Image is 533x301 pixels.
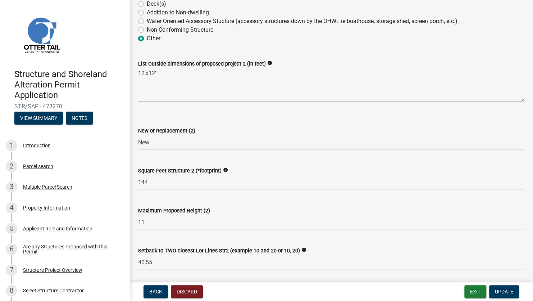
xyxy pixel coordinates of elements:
label: Square Feet Structure 2 (*footprint) [138,169,222,174]
button: Back [143,285,168,298]
label: Other [147,34,160,43]
div: 7 [6,264,17,276]
label: Non-Conforming Structure [147,26,213,34]
div: Property Information [23,205,70,210]
label: Water Oriented Accessory Stucture (accessory structures down by the OHWL ie boathouse, storage sh... [147,17,457,26]
div: Multiple Parcel Search [23,184,72,189]
div: Select Structure Contractor [23,288,84,293]
div: 4 [6,202,17,214]
div: Are any Structures Proposed with this Permit [23,244,118,254]
div: Applicant Role and Information [23,226,92,231]
button: Update [489,285,519,298]
i: info [223,167,228,172]
label: Addition to Non-dwelling [147,8,209,17]
button: Notes [66,112,93,125]
wm-modal-confirm: Summary [14,116,63,122]
button: View Summary [14,112,63,125]
span: Update [495,289,513,295]
button: Exit [464,285,486,298]
label: Setback to TWO closest Lot Lines Str2 (example 10 and 20 or 10, 20) [138,248,300,253]
wm-modal-confirm: Notes [66,116,93,122]
img: Otter Tail County, Minnesota [14,8,68,62]
div: Parcel search [23,164,53,169]
i: info [301,247,306,252]
div: 3 [6,181,17,193]
label: New or Replacement (2) [138,129,195,134]
i: info [267,60,272,66]
span: Back [149,289,162,295]
button: Discard [171,285,203,298]
div: Introduction [23,143,51,148]
div: Structure Project Overview [23,268,82,273]
div: 5 [6,223,17,234]
span: STR/SAP - 473270 [14,103,115,110]
label: List Outside dimensions of proposed project 2 (in feet) [138,62,266,67]
label: Maximum Proposed Height (2) [138,208,210,214]
div: 8 [6,285,17,296]
div: 6 [6,243,17,255]
div: 2 [6,161,17,172]
h4: Structure and Shoreland Alteration Permit Application [14,69,124,100]
div: 1 [6,140,17,151]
